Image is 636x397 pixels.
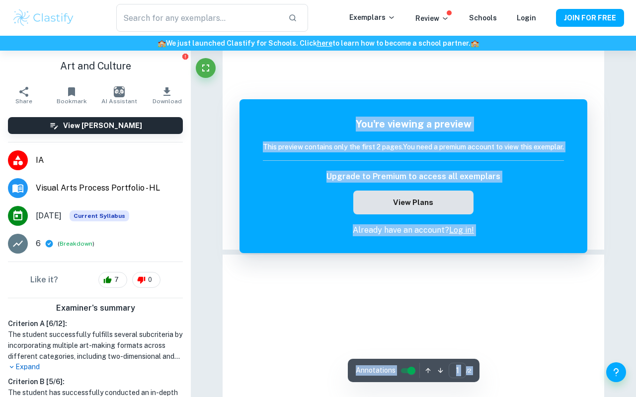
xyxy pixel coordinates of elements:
[8,329,183,362] h1: The student successfully fulfills several subcriteria by incorporating multiple art-making format...
[263,141,564,152] h6: This preview contains only the first 2 pages. You need a premium account to view this exemplar.
[8,117,183,134] button: View [PERSON_NAME]
[471,39,479,47] span: 🏫
[63,120,142,131] h6: View [PERSON_NAME]
[556,9,624,27] button: JOIN FOR FREE
[353,191,474,214] button: View Plans
[517,14,536,22] a: Login
[8,59,183,73] h1: Art and Culture
[326,171,500,183] h6: Upgrade to Premium to access all exemplars
[70,210,129,221] div: This exemplar is based on the current syllabus. Feel free to refer to it for inspiration/ideas wh...
[109,275,124,285] span: 7
[4,302,187,314] h6: Examiner's summary
[606,362,626,382] button: Help and Feedback
[132,272,160,288] div: 0
[8,376,183,387] h6: Criterion B [ 5 / 6 ]:
[415,13,449,24] p: Review
[158,39,166,47] span: 🏫
[263,224,564,236] p: Already have an account?
[57,98,87,105] span: Bookmark
[449,225,474,235] a: Log in!
[60,239,92,248] button: Breakdown
[143,275,158,285] span: 0
[356,365,396,376] span: Annotations
[98,272,127,288] div: 7
[8,318,183,329] h6: Criterion A [ 6 / 12 ]:
[116,4,280,32] input: Search for any exemplars...
[317,39,332,47] a: here
[466,366,472,375] span: / 2
[15,98,32,105] span: Share
[114,86,125,97] img: AI Assistant
[196,58,216,78] button: Fullscreen
[2,38,634,49] h6: We just launched Clastify for Schools. Click to learn how to become a school partner.
[36,154,183,166] span: IA
[36,238,41,250] p: 6
[48,81,95,109] button: Bookmark
[36,182,183,194] span: Visual Arts Process Portfolio - HL
[349,12,396,23] p: Exemplars
[143,81,191,109] button: Download
[58,239,94,249] span: ( )
[469,14,497,22] a: Schools
[263,117,564,132] h5: You're viewing a preview
[153,98,182,105] span: Download
[181,53,189,60] button: Report issue
[101,98,137,105] span: AI Assistant
[70,210,129,221] span: Current Syllabus
[8,362,183,372] p: Expand
[95,81,143,109] button: AI Assistant
[30,274,58,286] h6: Like it?
[36,210,62,222] span: [DATE]
[12,8,75,28] img: Clastify logo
